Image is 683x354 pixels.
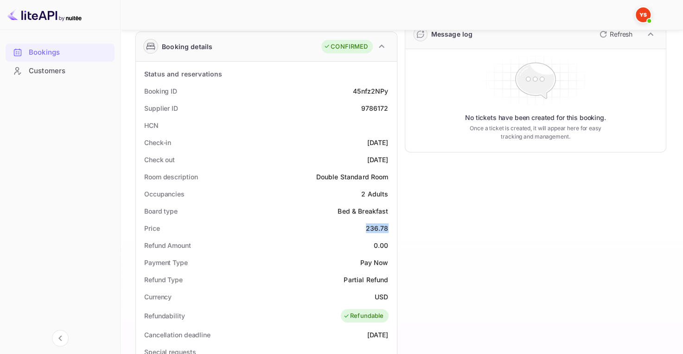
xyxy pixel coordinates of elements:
ya-tr-span: Supplier ID [144,104,178,112]
ya-tr-span: Cancellation deadline [144,331,211,339]
div: [DATE] [367,138,389,147]
ya-tr-span: Partial Refund [344,276,388,284]
ya-tr-span: 45nfz2NPy [353,87,388,95]
ya-tr-span: Refundability [144,312,185,320]
a: Customers [6,62,115,79]
div: [DATE] [367,330,389,340]
ya-tr-span: Refresh [610,30,632,38]
ya-tr-span: Booking details [162,42,212,51]
div: Customers [6,62,115,80]
ya-tr-span: Refund Amount [144,241,191,249]
ya-tr-span: Booking ID [144,87,177,95]
ya-tr-span: Check out [144,156,175,164]
ya-tr-span: Room description [144,173,198,181]
button: Collapse navigation [52,330,69,347]
div: 0.00 [374,240,389,250]
ya-tr-span: Currency [144,293,172,301]
ya-tr-span: No tickets have been created for this booking. [465,113,606,122]
ya-tr-span: Occupancies [144,190,185,198]
img: LiteAPI logo [7,7,82,22]
div: Bookings [6,44,115,62]
ya-tr-span: Double Standard Room [316,173,389,181]
img: Yandex Support [636,7,651,22]
ya-tr-span: USD [375,293,388,301]
ya-tr-span: Price [144,224,160,232]
ya-tr-span: Status and reservations [144,70,222,78]
ya-tr-span: Refund Type [144,276,183,284]
ya-tr-span: Bookings [29,47,60,58]
button: Refresh [594,27,636,42]
ya-tr-span: HCN [144,121,159,129]
ya-tr-span: Customers [29,66,65,76]
ya-tr-span: Pay Now [360,259,388,266]
ya-tr-span: CONFIRMED [331,42,368,51]
ya-tr-span: Once a ticket is created, it will appear here for easy tracking and management. [466,124,605,141]
div: 236.78 [366,223,389,233]
ya-tr-span: Board type [144,207,178,215]
div: 9786172 [361,103,388,113]
ya-tr-span: 2 Adults [361,190,388,198]
ya-tr-span: Payment Type [144,259,188,266]
div: [DATE] [367,155,389,164]
ya-tr-span: Message log [431,30,473,38]
ya-tr-span: Refundable [350,311,384,321]
ya-tr-span: Check-in [144,139,171,146]
ya-tr-span: Bed & Breakfast [338,207,388,215]
a: Bookings [6,44,115,61]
